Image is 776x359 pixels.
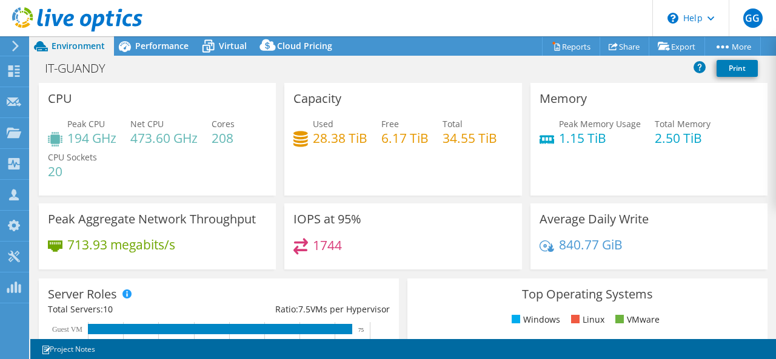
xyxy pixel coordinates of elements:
a: More [704,37,761,56]
h4: 20 [48,165,97,178]
a: Export [649,37,705,56]
svg: \n [667,13,678,24]
span: 10 [103,303,113,315]
span: Used [313,118,333,130]
div: Total Servers: [48,303,219,316]
text: 75 [358,327,364,333]
a: Print [717,60,758,77]
span: Free [381,118,399,130]
h4: 6.17 TiB [381,131,429,145]
span: Net CPU [130,118,164,130]
h4: 194 GHz [67,131,116,145]
li: VMware [612,313,660,326]
span: Virtual [219,40,247,51]
span: Cloud Pricing [277,40,332,51]
text: Guest VM [52,325,82,334]
h3: IOPS at 95% [293,212,361,226]
h3: Peak Aggregate Network Throughput [48,212,256,226]
h4: 1.15 TiB [559,131,641,145]
h4: 28.38 TiB [313,131,367,145]
h3: Average Daily Write [540,212,649,226]
span: Cores [212,118,235,130]
span: Environment [52,40,105,51]
h1: IT-GUANDY [39,62,124,75]
h4: 1744 [313,239,342,252]
span: Total Memory [655,118,711,130]
div: Ratio: VMs per Hypervisor [219,303,390,316]
span: CPU Sockets [48,151,97,163]
h4: 713.93 megabits/s [67,238,175,251]
h4: 2.50 TiB [655,131,711,145]
h3: CPU [48,92,72,105]
a: Reports [542,37,600,56]
h3: Top Operating Systems [416,288,758,301]
span: Total [443,118,463,130]
li: Windows [509,313,560,326]
span: GG [743,8,763,28]
h4: 473.60 GHz [130,131,198,145]
span: Peak Memory Usage [559,118,641,130]
a: Project Notes [33,341,104,357]
h3: Memory [540,92,587,105]
h4: 34.55 TiB [443,131,497,145]
a: Share [600,37,649,56]
h3: Server Roles [48,288,117,301]
span: Peak CPU [67,118,105,130]
li: Linux [568,313,604,326]
h3: Capacity [293,92,341,105]
h4: 840.77 GiB [559,238,623,251]
span: Performance [135,40,189,51]
h4: 208 [212,131,235,145]
span: 7.5 [298,303,310,315]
